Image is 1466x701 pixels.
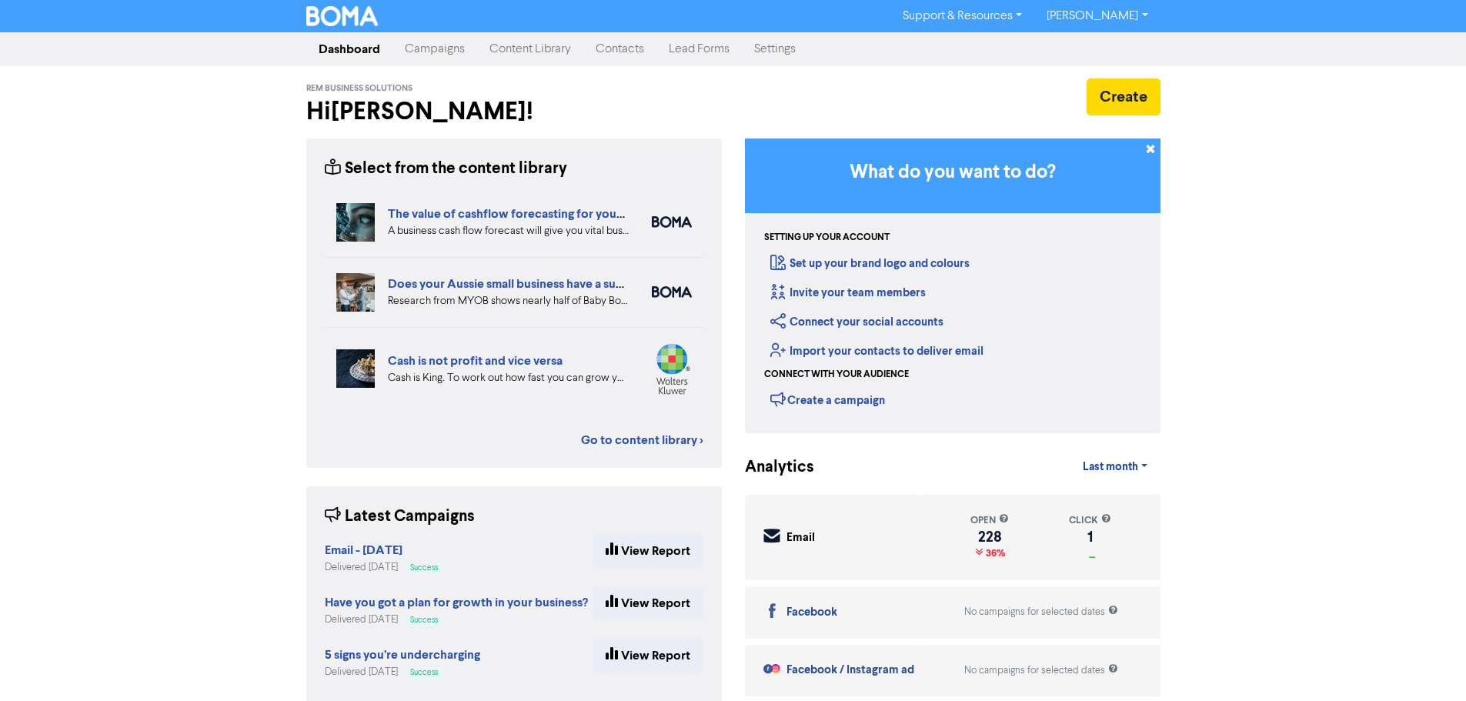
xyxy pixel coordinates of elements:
[1083,460,1138,474] span: Last month
[652,216,692,228] img: boma_accounting
[764,231,890,245] div: Setting up your account
[656,34,742,65] a: Lead Forms
[1069,531,1111,543] div: 1
[325,665,480,679] div: Delivered [DATE]
[770,315,943,329] a: Connect your social accounts
[325,157,567,181] div: Select from the content library
[325,545,402,557] a: Email - [DATE]
[325,560,444,575] div: Delivered [DATE]
[306,97,722,126] h2: Hi [PERSON_NAME] !
[745,139,1160,433] div: Getting Started in BOMA
[1069,513,1111,528] div: click
[786,604,837,622] div: Facebook
[770,388,885,411] div: Create a campaign
[325,597,588,609] a: Have you got a plan for growth in your business?
[325,505,475,529] div: Latest Campaigns
[388,276,696,292] a: Does your Aussie small business have a succession plan?
[325,649,480,662] a: 5 signs you’re undercharging
[1034,4,1160,28] a: [PERSON_NAME]
[786,662,914,679] div: Facebook / Instagram ad
[388,370,629,386] div: Cash is King. To work out how fast you can grow your business, you need to look at your projected...
[477,34,583,65] a: Content Library
[325,595,588,610] strong: Have you got a plan for growth in your business?
[652,343,692,395] img: wolterskluwer
[768,162,1137,184] h3: What do you want to do?
[306,6,379,26] img: BOMA Logo
[306,34,392,65] a: Dashboard
[970,513,1009,528] div: open
[983,547,1005,559] span: 36%
[964,605,1118,619] div: No campaigns for selected dates
[1086,547,1095,559] span: _
[1070,452,1160,482] a: Last month
[770,285,926,300] a: Invite your team members
[392,34,477,65] a: Campaigns
[593,535,703,567] a: View Report
[745,456,795,479] div: Analytics
[325,542,402,558] strong: Email - [DATE]
[410,564,438,572] span: Success
[770,256,970,271] a: Set up your brand logo and colours
[388,293,629,309] div: Research from MYOB shows nearly half of Baby Boomer business owners are planning to exit in the n...
[410,669,438,676] span: Success
[325,613,588,627] div: Delivered [DATE]
[581,431,703,449] a: Go to content library >
[786,529,815,547] div: Email
[593,587,703,619] a: View Report
[325,647,480,663] strong: 5 signs you’re undercharging
[593,639,703,672] a: View Report
[742,34,808,65] a: Settings
[410,616,438,624] span: Success
[764,368,909,382] div: Connect with your audience
[388,353,563,369] a: Cash is not profit and vice versa
[1087,78,1160,115] button: Create
[583,34,656,65] a: Contacts
[970,531,1009,543] div: 228
[306,83,412,94] span: REM Business Solutions
[388,206,671,222] a: The value of cashflow forecasting for your business
[1389,627,1466,701] iframe: Chat Widget
[770,344,983,359] a: Import your contacts to deliver email
[388,223,629,239] div: A business cash flow forecast will give you vital business intelligence to help you scenario-plan...
[652,286,692,298] img: boma
[964,663,1118,678] div: No campaigns for selected dates
[890,4,1034,28] a: Support & Resources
